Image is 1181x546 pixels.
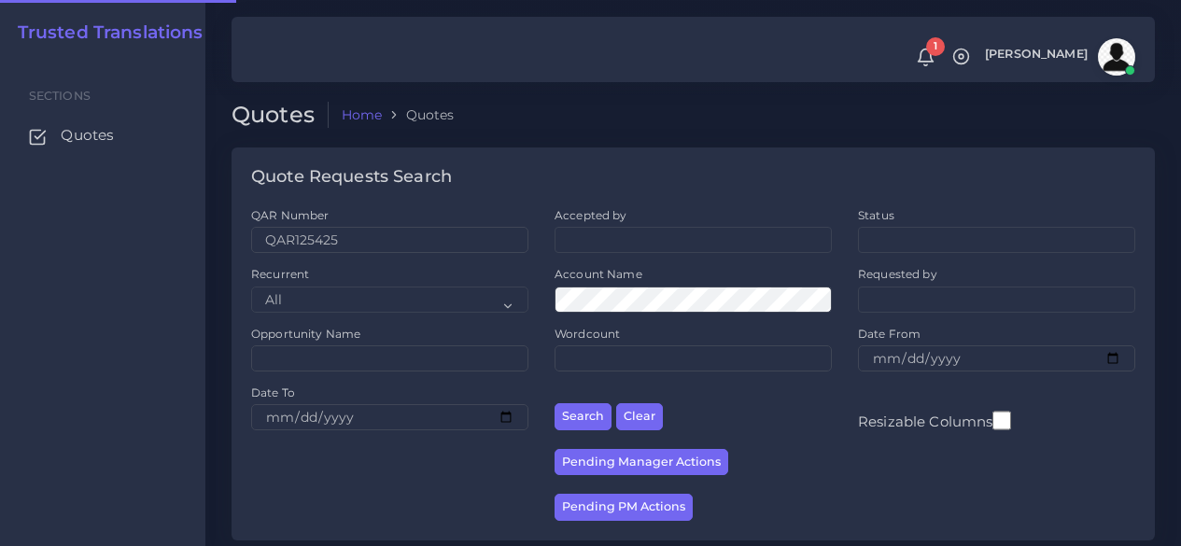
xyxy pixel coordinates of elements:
[555,449,728,476] button: Pending Manager Actions
[909,48,942,67] a: 1
[5,22,204,44] a: Trusted Translations
[926,37,945,56] span: 1
[992,409,1011,432] input: Resizable Columns
[555,266,642,282] label: Account Name
[251,207,329,223] label: QAR Number
[14,116,191,155] a: Quotes
[342,105,383,124] a: Home
[555,494,693,521] button: Pending PM Actions
[616,403,663,430] button: Clear
[29,89,91,103] span: Sections
[61,125,114,146] span: Quotes
[251,266,309,282] label: Recurrent
[555,403,612,430] button: Search
[858,409,1011,432] label: Resizable Columns
[555,207,627,223] label: Accepted by
[251,326,360,342] label: Opportunity Name
[232,102,329,129] h2: Quotes
[382,105,454,124] li: Quotes
[251,385,295,400] label: Date To
[858,326,921,342] label: Date From
[1098,38,1135,76] img: avatar
[858,266,937,282] label: Requested by
[985,49,1088,61] span: [PERSON_NAME]
[976,38,1142,76] a: [PERSON_NAME]avatar
[555,326,620,342] label: Wordcount
[251,167,452,188] h4: Quote Requests Search
[858,207,894,223] label: Status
